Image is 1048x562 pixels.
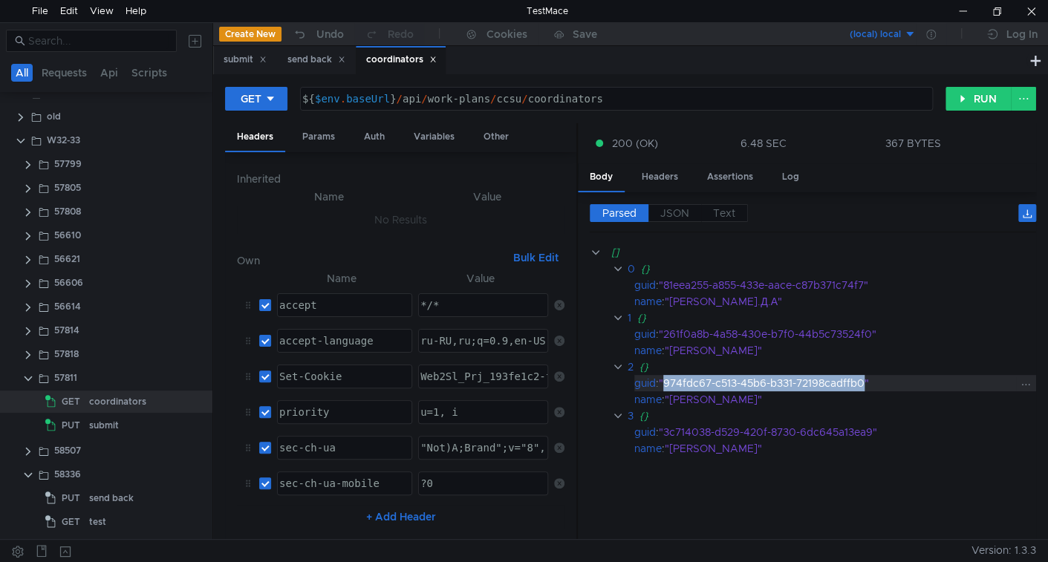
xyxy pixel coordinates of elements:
button: Create New [219,27,281,42]
div: [] [611,244,1015,261]
th: Value [409,188,564,206]
div: 57818 [54,343,79,365]
div: {} [637,310,1015,326]
div: Headers [630,163,690,191]
div: test [89,511,106,533]
div: GET [241,91,261,107]
div: {} [640,261,1015,277]
div: submit [89,414,119,437]
div: {} [639,408,1015,424]
div: guid [634,277,656,293]
span: GET [62,391,80,413]
div: 57814 [54,319,79,342]
div: "261f0a8b-4a58-430e-b7f0-44b5c73524f0" [659,326,1016,342]
div: Redo [388,25,414,43]
div: "81eea255-a855-433e-aace-c87b371c74f7" [659,277,1016,293]
button: Scripts [127,64,172,82]
div: Body [578,163,625,192]
div: : [634,440,1036,457]
div: {} [639,359,1015,375]
div: Other [472,123,521,151]
th: Value [412,269,548,287]
button: All [11,64,33,82]
div: 58336 [54,463,81,486]
div: 367 BYTES [885,137,941,150]
span: PUT [62,414,80,437]
span: 200 (OK) [612,135,658,151]
div: 56610 [54,224,81,246]
div: "3c714038-d529-420f-8730-6dc645a13ea9" [659,424,1016,440]
div: name [634,342,662,359]
button: Api [96,64,123,82]
span: Text [713,206,735,220]
div: Log [770,163,811,191]
div: 57811 [54,367,77,389]
button: + Add Header [360,508,442,526]
div: 58507 [54,440,81,462]
div: 57805 [54,177,81,199]
div: name [634,293,662,310]
th: Name [271,269,412,287]
div: 56614 [54,295,81,318]
div: 57799 [54,153,82,175]
div: (local) local [850,27,901,42]
span: JSON [660,206,689,220]
div: guid [634,375,656,391]
div: guid [634,326,656,342]
div: 1 [627,310,631,326]
div: Variables [402,123,466,151]
div: 56621 [54,248,80,270]
div: coordinators [89,391,146,413]
div: Auth [352,123,397,151]
div: Cookies [486,25,527,43]
input: Search... [28,33,168,49]
div: name [634,391,662,408]
th: Name [249,188,409,206]
div: : [634,293,1036,310]
div: : [634,342,1036,359]
div: submit [224,52,267,68]
div: Undo [316,25,344,43]
button: GET [225,87,287,111]
div: "[PERSON_NAME]" [665,342,1017,359]
div: send back [89,487,134,509]
div: 6.48 SEC [741,137,787,150]
div: send back [287,52,345,68]
button: Redo [354,23,424,45]
div: name [634,440,662,457]
span: Version: 1.3.3 [971,540,1036,561]
div: Params [290,123,347,151]
button: Bulk Edit [507,249,564,267]
div: W32-33 [47,129,80,151]
button: Requests [37,64,91,82]
button: Undo [281,23,354,45]
button: RUN [946,87,1012,111]
div: : [634,391,1036,408]
div: "[PERSON_NAME]" [665,440,1017,457]
div: old [47,105,61,128]
div: "[PERSON_NAME]" [665,391,1017,408]
div: guid [634,424,656,440]
nz-embed-empty: No Results [374,213,427,226]
div: "[PERSON_NAME].Д.А" [665,293,1017,310]
div: Save [573,29,597,39]
div: : [634,326,1036,342]
h6: Inherited [237,170,564,188]
div: 57808 [54,200,81,223]
h6: Own [237,252,507,269]
div: Headers [225,123,285,152]
span: Parsed [602,206,637,220]
span: GET [62,511,80,533]
div: "974fdc67-c513-45b6-b331-72198cadffb0" [659,375,1016,391]
div: : [634,375,1036,391]
div: 3 [627,408,633,424]
div: 0 [627,261,634,277]
div: : [634,277,1036,293]
div: Log In [1006,25,1038,43]
span: PUT [62,487,80,509]
div: 2 [627,359,633,375]
button: (local) local [813,22,916,46]
div: : [634,424,1036,440]
div: 56606 [54,272,83,294]
div: coordinators [366,52,437,68]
